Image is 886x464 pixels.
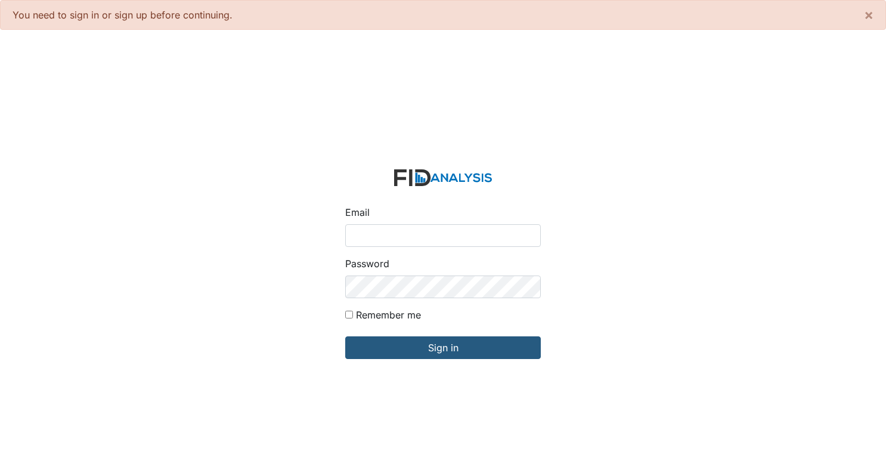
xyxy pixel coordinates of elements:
[345,256,389,271] label: Password
[356,308,421,322] label: Remember me
[852,1,885,29] button: ×
[345,205,370,219] label: Email
[345,336,541,359] input: Sign in
[864,6,873,23] span: ×
[394,169,492,187] img: logo-2fc8c6e3336f68795322cb6e9a2b9007179b544421de10c17bdaae8622450297.svg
